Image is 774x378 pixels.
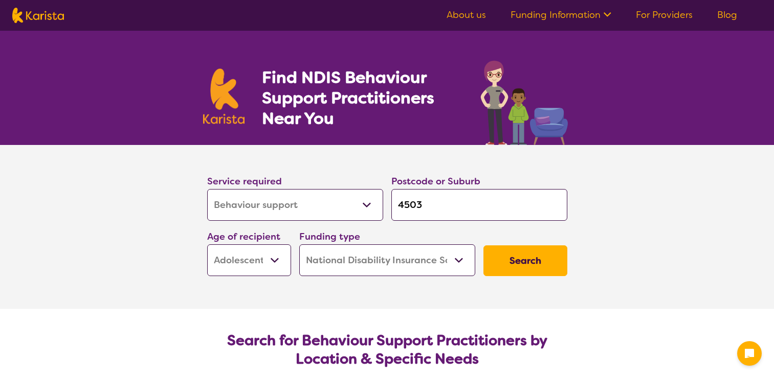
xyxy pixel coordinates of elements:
label: Postcode or Suburb [391,175,480,187]
label: Age of recipient [207,230,280,243]
button: Search [483,245,567,276]
label: Service required [207,175,282,187]
img: Karista logo [203,69,245,124]
img: behaviour-support [478,55,571,145]
input: Type [391,189,567,221]
a: For Providers [636,9,693,21]
img: Karista logo [12,8,64,23]
a: Funding Information [511,9,611,21]
a: About us [447,9,486,21]
label: Funding type [299,230,360,243]
a: Blog [717,9,737,21]
h2: Search for Behaviour Support Practitioners by Location & Specific Needs [215,331,559,368]
h1: Find NDIS Behaviour Support Practitioners Near You [262,67,460,129]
